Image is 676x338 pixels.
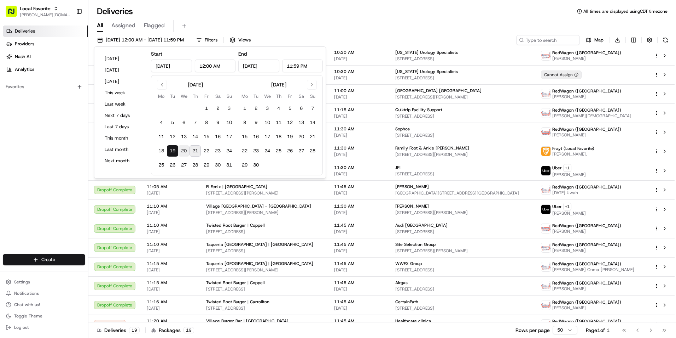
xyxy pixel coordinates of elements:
span: Taqueria [GEOGRAPHIC_DATA] | [GEOGRAPHIC_DATA] [206,242,313,247]
button: Last 7 days [101,122,144,132]
span: Uber [552,204,562,209]
img: 1736555255976-a54dd68f-1ca7-489b-9aae-adbdc363a1c4 [7,68,20,80]
th: Wednesday [178,92,190,100]
th: Saturday [212,92,223,100]
th: Thursday [190,92,201,100]
button: 22 [201,145,212,157]
div: Favorites [3,81,85,92]
div: We're available if you need us! [24,75,89,80]
span: API Documentation [67,103,113,110]
button: 13 [178,131,190,142]
button: Refresh [660,35,670,45]
a: Nash AI [3,51,88,62]
button: 21 [190,145,201,157]
span: Taqueria [GEOGRAPHIC_DATA] | [GEOGRAPHIC_DATA] [206,261,313,266]
span: [PERSON_NAME] [552,94,621,100]
th: Friday [201,92,212,100]
button: 2 [250,103,262,114]
span: [PERSON_NAME] [552,172,586,178]
img: uber-new-logo.jpeg [541,166,550,175]
label: Start [151,51,162,57]
span: 11:10 AM [147,242,195,247]
button: Toggle Theme [3,311,85,321]
span: Audi [GEOGRAPHIC_DATA] [395,222,448,228]
button: 28 [307,145,318,157]
span: [DATE] [334,133,384,138]
span: 11:30 AM [334,203,384,209]
input: Type to search [516,35,580,45]
span: [STREET_ADDRESS] [206,229,323,235]
button: 10 [223,117,235,128]
th: Tuesday [250,92,262,100]
span: [PERSON_NAME][DEMOGRAPHIC_DATA] [552,113,631,119]
div: Deliveries [97,327,140,334]
span: [DATE] [147,267,195,273]
span: Village [GEOGRAPHIC_DATA] - [GEOGRAPHIC_DATA] [206,203,311,209]
span: [STREET_ADDRESS] [395,113,530,119]
img: time_to_eat_nevada_logo [541,300,550,310]
button: 21 [307,131,318,142]
span: Twisted Root Burger | Coppell [206,280,265,286]
button: 15 [201,131,212,142]
span: Frayt (Local Favorite) [552,146,594,151]
button: 6 [178,117,190,128]
button: 13 [296,117,307,128]
span: [STREET_ADDRESS] [395,56,530,62]
span: RedWagon ([GEOGRAPHIC_DATA]) [552,223,621,229]
span: Twisted Root Burger | Carrollton [206,299,269,305]
span: 11:45 AM [334,280,384,286]
button: [DATE] [101,77,144,86]
span: Analytics [15,66,34,73]
span: [STREET_ADDRESS][PERSON_NAME] [395,152,530,157]
span: Family Foot & Ankle [PERSON_NAME] [395,145,469,151]
span: [STREET_ADDRESS][PERSON_NAME] [395,94,530,100]
span: [STREET_ADDRESS][PERSON_NAME] [206,210,323,215]
button: Local Favorite [20,5,51,12]
button: Next month [101,156,144,166]
span: [STREET_ADDRESS] [395,75,530,81]
button: 15 [239,131,250,142]
span: All [97,21,103,30]
button: Settings [3,277,85,287]
span: [DATE] [334,248,384,254]
button: [PERSON_NAME][DOMAIN_NAME][EMAIL_ADDRESS][PERSON_NAME][DOMAIN_NAME] [20,12,70,18]
span: RedWagon ([GEOGRAPHIC_DATA]) [552,184,621,190]
img: time_to_eat_nevada_logo [541,224,550,233]
span: RedWagon ([GEOGRAPHIC_DATA]) [552,261,621,267]
button: 24 [223,145,235,157]
th: Monday [156,92,167,100]
button: Next 7 days [101,111,144,120]
span: [GEOGRAPHIC_DATA][STREET_ADDRESS][GEOGRAPHIC_DATA] [395,190,530,196]
button: Start new chat [120,70,129,78]
button: Local Favorite[PERSON_NAME][DOMAIN_NAME][EMAIL_ADDRESS][PERSON_NAME][DOMAIN_NAME] [3,3,73,20]
a: Deliveries [3,26,88,37]
span: All times are displayed using CDT timezone [583,9,668,14]
span: El Fenix | [GEOGRAPHIC_DATA] [206,184,267,190]
button: 4 [156,117,167,128]
span: 11:30 AM [334,165,384,170]
span: [DATE] [334,94,384,100]
span: RedWagon ([GEOGRAPHIC_DATA]) [552,242,621,248]
img: time_to_eat_nevada_logo [541,243,550,252]
span: [STREET_ADDRESS][PERSON_NAME] [395,248,530,254]
button: 18 [156,145,167,157]
span: [DATE] [147,305,195,311]
span: WWEX Group [395,261,422,266]
a: Powered byPylon [50,120,86,125]
span: Notifications [14,291,39,296]
div: 📗 [7,103,13,109]
button: Cannot Assign [541,71,582,79]
button: 23 [212,145,223,157]
th: Sunday [223,92,235,100]
span: [STREET_ADDRESS] [395,133,530,138]
img: frayt-logo.jpeg [541,147,550,156]
a: Analytics [3,64,88,75]
span: [PERSON_NAME] [552,286,621,292]
p: Welcome 👋 [7,28,129,40]
button: 16 [250,131,262,142]
button: Go to next month [307,80,317,90]
span: 11:15 AM [147,261,195,266]
button: 29 [239,159,250,171]
button: 7 [190,117,201,128]
span: CertainPath [395,299,418,305]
